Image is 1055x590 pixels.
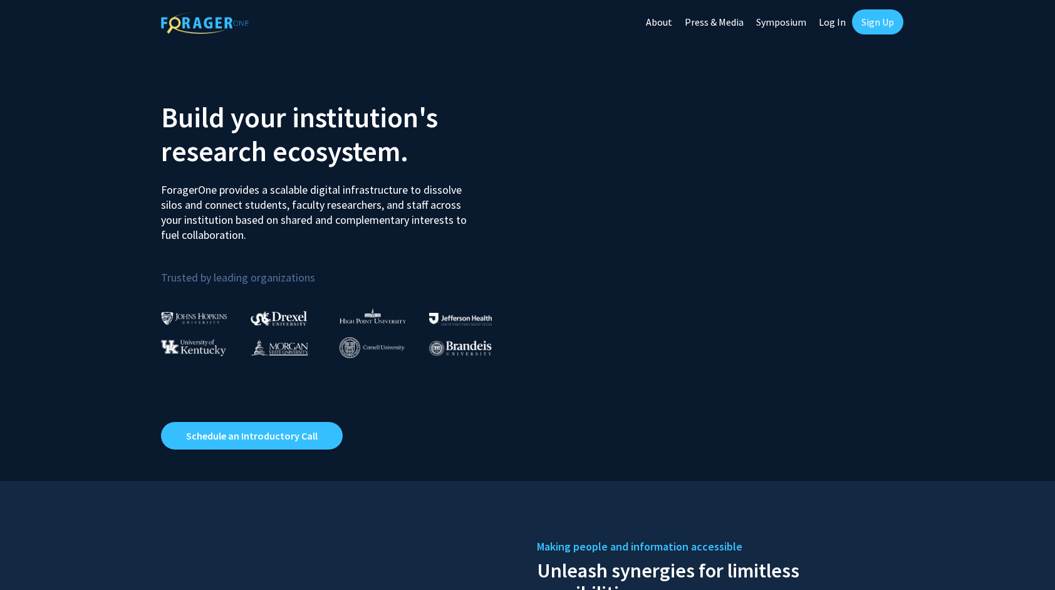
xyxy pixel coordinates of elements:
p: Trusted by leading organizations [161,253,518,287]
h5: Making people and information accessible [537,537,894,556]
img: Brandeis University [429,340,492,356]
p: ForagerOne provides a scalable digital infrastructure to dissolve silos and connect students, fac... [161,173,476,243]
img: Thomas Jefferson University [429,313,492,325]
img: Johns Hopkins University [161,312,227,325]
img: University of Kentucky [161,339,226,356]
img: Morgan State University [251,339,308,356]
a: Opens in a new tab [161,422,343,450]
h2: Build your institution's research ecosystem. [161,100,518,168]
a: Sign Up [852,9,903,34]
img: Cornell University [340,337,405,358]
img: ForagerOne Logo [161,12,249,34]
img: High Point University [340,308,406,324]
img: Drexel University [251,311,307,325]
